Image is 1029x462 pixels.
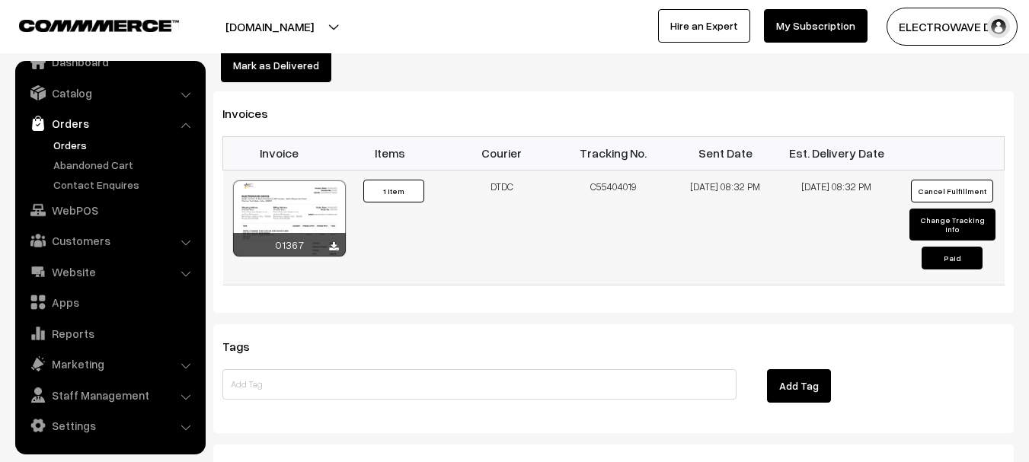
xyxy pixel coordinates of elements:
[558,170,669,285] td: C55404019
[446,170,558,285] td: DTDC
[658,9,750,43] a: Hire an Expert
[222,339,268,354] span: Tags
[19,412,200,439] a: Settings
[19,350,200,378] a: Marketing
[223,136,335,170] th: Invoice
[669,170,781,285] td: [DATE] 08:32 PM
[19,20,179,31] img: COMMMERCE
[781,136,893,170] th: Est. Delivery Date
[172,8,367,46] button: [DOMAIN_NAME]
[233,233,346,256] div: 01367
[50,137,200,153] a: Orders
[19,110,200,137] a: Orders
[334,136,446,170] th: Items
[19,381,200,409] a: Staff Management
[446,136,558,170] th: Courier
[50,157,200,173] a: Abandoned Cart
[19,288,200,316] a: Apps
[363,180,424,202] button: 1 Item
[781,170,893,285] td: [DATE] 08:32 PM
[19,15,152,33] a: COMMMERCE
[19,320,200,347] a: Reports
[19,258,200,285] a: Website
[764,9,868,43] a: My Subscription
[222,369,737,400] input: Add Tag
[19,196,200,224] a: WebPOS
[50,177,200,193] a: Contact Enquires
[922,247,983,269] button: Paid
[911,180,993,202] button: Cancel Fulfillment
[19,227,200,254] a: Customers
[987,15,1010,38] img: user
[767,369,831,403] button: Add Tag
[19,79,200,107] a: Catalog
[669,136,781,170] th: Sent Date
[909,209,995,241] button: Change Tracking Info
[222,106,286,121] span: Invoices
[19,48,200,75] a: Dashboard
[221,49,331,82] button: Mark as Delivered
[887,8,1018,46] button: ELECTROWAVE DE…
[558,136,669,170] th: Tracking No.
